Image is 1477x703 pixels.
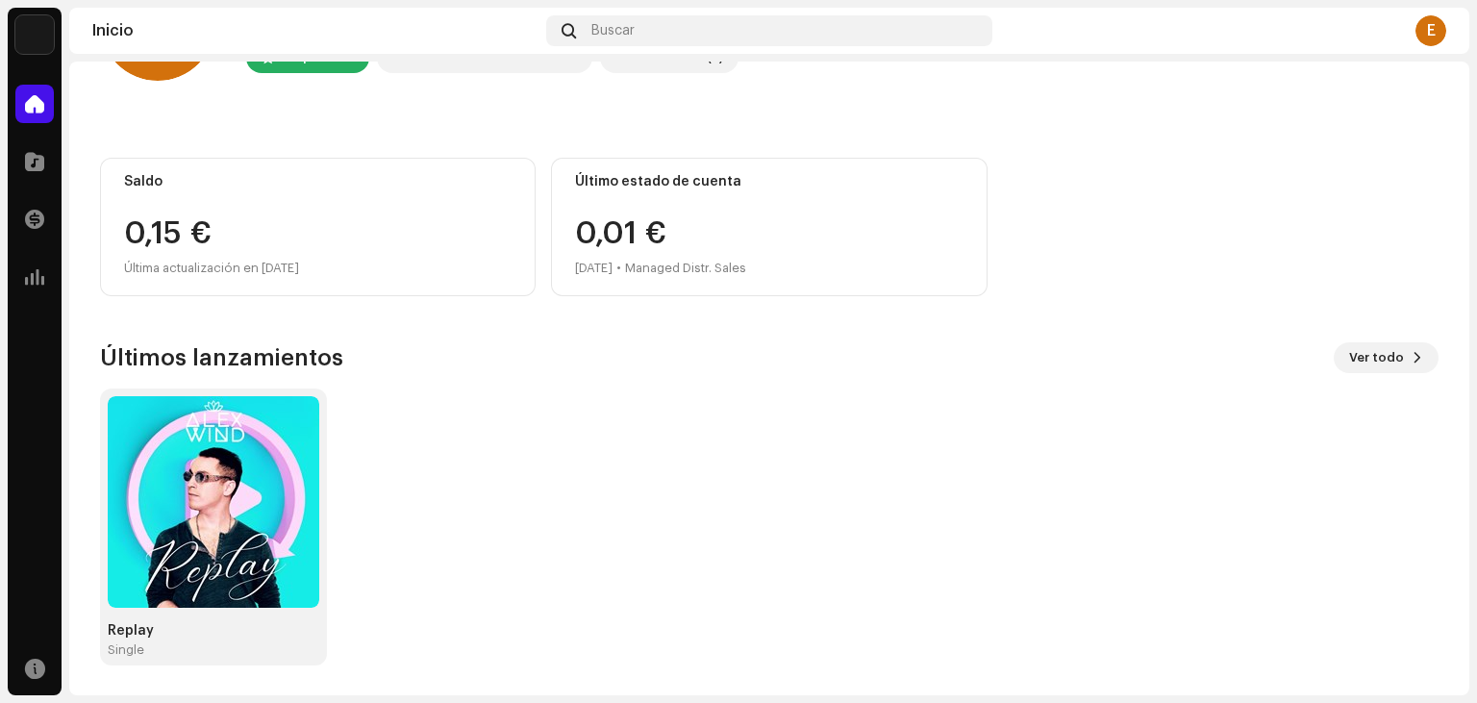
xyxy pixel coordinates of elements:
[1415,15,1446,46] div: E
[100,342,343,373] h3: Últimos lanzamientos
[108,396,319,608] img: 5481a4d2-a7f7-451d-b697-0d999b159be2
[616,257,621,280] div: •
[100,158,536,296] re-o-card-value: Saldo
[625,257,746,280] div: Managed Distr. Sales
[1349,339,1404,377] span: Ver todo
[124,257,512,280] div: Última actualización en [DATE]
[108,642,144,658] div: Single
[551,158,987,296] re-o-card-value: Último estado de cuenta
[92,23,538,38] div: Inicio
[1334,342,1439,373] button: Ver todo
[124,174,512,189] div: Saldo
[108,623,319,639] div: Replay
[575,174,963,189] div: Último estado de cuenta
[15,15,54,54] img: 297a105e-aa6c-4183-9ff4-27133c00f2e2
[575,257,613,280] div: [DATE]
[591,23,635,38] span: Buscar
